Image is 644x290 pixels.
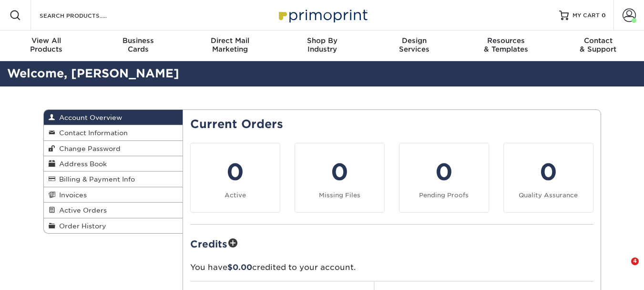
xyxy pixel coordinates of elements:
[519,192,578,199] small: Quality Assurance
[368,31,460,61] a: DesignServices
[92,31,184,61] a: BusinessCards
[227,263,252,272] span: $0.00
[190,143,280,213] a: 0 Active
[55,160,107,168] span: Address Book
[275,5,370,25] img: Primoprint
[460,36,552,54] div: & Templates
[419,192,469,199] small: Pending Proofs
[460,36,552,45] span: Resources
[631,258,639,265] span: 4
[92,36,184,54] div: Cards
[44,156,183,172] a: Address Book
[190,118,593,131] h2: Current Orders
[184,36,276,54] div: Marketing
[184,36,276,45] span: Direct Mail
[44,172,183,187] a: Billing & Payment Info
[368,36,460,45] span: Design
[276,31,368,61] a: Shop ByIndustry
[184,31,276,61] a: Direct MailMarketing
[44,218,183,233] a: Order History
[44,141,183,156] a: Change Password
[460,31,552,61] a: Resources& Templates
[368,36,460,54] div: Services
[552,36,644,45] span: Contact
[190,236,593,251] h2: Credits
[196,155,274,189] div: 0
[602,12,606,19] span: 0
[55,222,106,230] span: Order History
[55,191,87,199] span: Invoices
[44,110,183,125] a: Account Overview
[276,36,368,54] div: Industry
[319,192,360,199] small: Missing Files
[276,36,368,45] span: Shop By
[44,203,183,218] a: Active Orders
[39,10,132,21] input: SEARCH PRODUCTS.....
[405,155,483,189] div: 0
[92,36,184,45] span: Business
[44,187,183,203] a: Invoices
[55,114,122,121] span: Account Overview
[295,143,385,213] a: 0 Missing Files
[55,129,128,137] span: Contact Information
[190,262,593,273] p: You have credited to your account.
[552,36,644,54] div: & Support
[612,258,634,280] iframe: Intercom live chat
[399,143,489,213] a: 0 Pending Proofs
[55,175,135,183] span: Billing & Payment Info
[44,125,183,140] a: Contact Information
[301,155,378,189] div: 0
[225,192,246,199] small: Active
[55,145,121,152] span: Change Password
[503,143,593,213] a: 0 Quality Assurance
[55,206,107,214] span: Active Orders
[572,11,600,20] span: MY CART
[552,31,644,61] a: Contact& Support
[510,155,587,189] div: 0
